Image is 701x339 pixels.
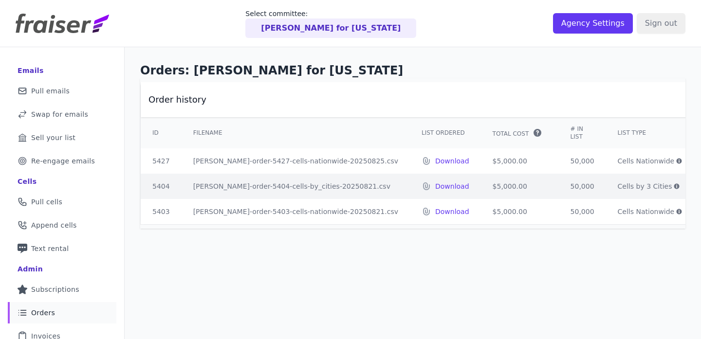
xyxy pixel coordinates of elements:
td: 50,000 [559,174,606,199]
td: 50,000 [559,199,606,224]
input: Agency Settings [553,13,633,34]
span: Total Cost [493,130,529,138]
th: List Ordered [410,117,481,148]
td: 5403 [141,199,182,224]
span: Text rental [31,244,69,253]
td: $5,000.00 [481,174,559,199]
span: Swap for emails [31,109,88,119]
td: 5404 [141,174,182,199]
td: 5427 [141,148,182,174]
td: $5,000.00 [481,148,559,174]
th: Filename [182,117,410,148]
h1: Orders: [PERSON_NAME] for [US_STATE] [140,63,685,78]
a: Download [435,207,469,216]
td: $5,000.00 [481,199,559,224]
p: [PERSON_NAME] for [US_STATE] [261,22,401,34]
div: Emails [18,66,44,75]
a: Subscriptions [8,279,116,300]
input: Sign out [637,13,685,34]
a: Select committee: [PERSON_NAME] for [US_STATE] [245,9,416,38]
th: ID [141,117,182,148]
a: Append cells [8,214,116,236]
a: Text rental [8,238,116,259]
div: Cells [18,177,37,186]
td: [PERSON_NAME]-order-5427-cells-nationwide-20250825.csv [182,148,410,174]
a: Re-engage emails [8,150,116,172]
td: [PERSON_NAME]-order-5403-cells-nationwide-20250821.csv [182,199,410,224]
a: Download [435,156,469,166]
span: Append cells [31,220,77,230]
a: Orders [8,302,116,323]
span: Orders [31,308,55,318]
th: List Type [606,117,694,148]
div: Admin [18,264,43,274]
img: Fraiser Logo [16,14,109,33]
span: Pull cells [31,197,62,207]
span: Re-engage emails [31,156,95,166]
td: 50,000 [559,148,606,174]
p: Select committee: [245,9,416,18]
a: Pull emails [8,80,116,102]
th: # In List [559,117,606,148]
span: Cells by 3 Cities [618,181,672,191]
a: Pull cells [8,191,116,213]
a: Sell your list [8,127,116,148]
a: Download [435,181,469,191]
span: Subscriptions [31,285,79,294]
a: Swap for emails [8,104,116,125]
span: Cells Nationwide [618,207,675,216]
span: Cells Nationwide [618,156,675,166]
td: [PERSON_NAME]-order-5404-cells-by_cities-20250821.csv [182,174,410,199]
span: Pull emails [31,86,70,96]
span: Sell your list [31,133,75,143]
